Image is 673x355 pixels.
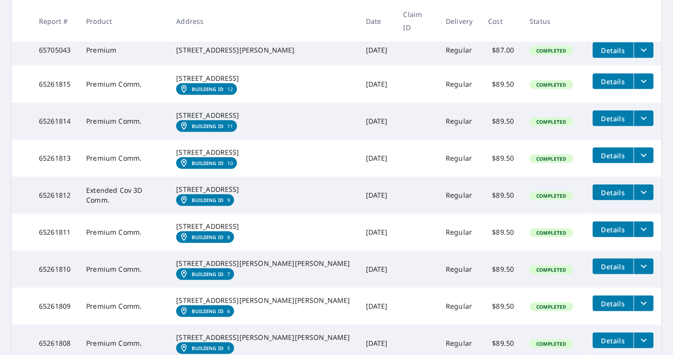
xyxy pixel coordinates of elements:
td: $89.50 [480,140,522,177]
td: Regular [438,177,480,214]
button: detailsBtn-65705043 [593,42,634,58]
button: filesDropdownBtn-65261809 [634,296,654,311]
a: Building ID7 [176,268,234,280]
button: filesDropdownBtn-65261808 [634,333,654,348]
button: detailsBtn-65261812 [593,185,634,200]
button: filesDropdownBtn-65261815 [634,74,654,89]
em: Building ID [192,234,223,240]
td: Regular [438,140,480,177]
td: [DATE] [358,103,396,140]
span: Completed [530,266,572,273]
button: detailsBtn-65261809 [593,296,634,311]
em: Building ID [192,123,223,129]
div: [STREET_ADDRESS] [176,74,350,83]
td: [DATE] [358,35,396,66]
em: Building ID [192,345,223,351]
td: Premium Comm. [78,103,168,140]
td: 65261811 [31,214,78,251]
em: Building ID [192,86,223,92]
div: [STREET_ADDRESS] [176,148,350,157]
button: filesDropdownBtn-65261812 [634,185,654,200]
em: Building ID [192,197,223,203]
div: [STREET_ADDRESS][PERSON_NAME][PERSON_NAME] [176,259,350,268]
button: detailsBtn-65261815 [593,74,634,89]
button: filesDropdownBtn-65705043 [634,42,654,58]
td: $87.00 [480,35,522,66]
button: filesDropdownBtn-65261813 [634,148,654,163]
a: Building ID5 [176,342,234,354]
td: Premium Comm. [78,251,168,288]
td: Regular [438,288,480,325]
td: $89.50 [480,103,522,140]
td: Premium Comm. [78,214,168,251]
div: [STREET_ADDRESS][PERSON_NAME][PERSON_NAME] [176,296,350,305]
button: filesDropdownBtn-65261814 [634,111,654,126]
button: detailsBtn-65261814 [593,111,634,126]
td: [DATE] [358,177,396,214]
div: [STREET_ADDRESS][PERSON_NAME][PERSON_NAME] [176,333,350,342]
a: Building ID12 [176,83,237,95]
td: $89.50 [480,251,522,288]
td: 65261814 [31,103,78,140]
td: [DATE] [358,288,396,325]
button: detailsBtn-65261810 [593,259,634,274]
td: 65261813 [31,140,78,177]
td: Premium Comm. [78,288,168,325]
td: Extended Cov 3D Comm. [78,177,168,214]
span: Completed [530,81,572,88]
td: $89.50 [480,214,522,251]
span: Details [599,46,628,55]
td: 65705043 [31,35,78,66]
td: [DATE] [358,251,396,288]
td: 65261809 [31,288,78,325]
span: Completed [530,303,572,310]
div: [STREET_ADDRESS] [176,185,350,194]
div: [STREET_ADDRESS] [176,111,350,120]
span: Completed [530,118,572,125]
button: detailsBtn-65261813 [593,148,634,163]
a: Building ID8 [176,231,234,243]
td: Premium [78,35,168,66]
em: Building ID [192,308,223,314]
td: 65261815 [31,66,78,103]
span: Details [599,336,628,345]
td: Premium Comm. [78,66,168,103]
span: Completed [530,340,572,347]
td: $89.50 [480,66,522,103]
span: Completed [530,192,572,199]
td: 65261810 [31,251,78,288]
span: Completed [530,155,572,162]
span: Details [599,114,628,123]
em: Building ID [192,160,223,166]
td: [DATE] [358,140,396,177]
a: Building ID10 [176,157,237,169]
button: detailsBtn-65261808 [593,333,634,348]
td: Regular [438,66,480,103]
a: Building ID6 [176,305,234,317]
div: [STREET_ADDRESS][PERSON_NAME] [176,45,350,55]
td: $89.50 [480,177,522,214]
td: Premium Comm. [78,140,168,177]
button: filesDropdownBtn-65261810 [634,259,654,274]
span: Details [599,262,628,271]
a: Building ID9 [176,194,234,206]
button: filesDropdownBtn-65261811 [634,222,654,237]
td: Regular [438,35,480,66]
td: Regular [438,251,480,288]
td: Regular [438,103,480,140]
span: Details [599,188,628,197]
a: Building ID11 [176,120,237,132]
div: [STREET_ADDRESS] [176,222,350,231]
span: Details [599,225,628,234]
span: Details [599,77,628,86]
td: [DATE] [358,66,396,103]
td: Regular [438,214,480,251]
button: detailsBtn-65261811 [593,222,634,237]
td: [DATE] [358,214,396,251]
em: Building ID [192,271,223,277]
td: 65261812 [31,177,78,214]
span: Completed [530,229,572,236]
span: Completed [530,47,572,54]
span: Details [599,299,628,308]
td: $89.50 [480,288,522,325]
